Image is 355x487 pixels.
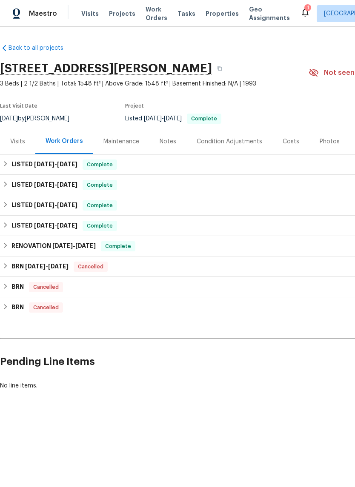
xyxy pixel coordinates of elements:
div: Notes [160,137,176,146]
span: Complete [188,116,220,121]
div: Photos [320,137,340,146]
span: Projects [109,9,135,18]
span: Properties [206,9,239,18]
h6: LISTED [11,180,77,190]
span: Work Orders [146,5,167,22]
span: Project [125,103,144,108]
span: [DATE] [34,161,54,167]
span: Complete [83,181,116,189]
span: Maestro [29,9,57,18]
button: Copy Address [212,61,227,76]
span: Complete [102,242,135,251]
span: [DATE] [57,161,77,167]
span: [DATE] [57,182,77,188]
span: [DATE] [57,222,77,228]
h6: LISTED [11,221,77,231]
h6: LISTED [11,159,77,170]
span: Complete [83,160,116,169]
span: - [34,202,77,208]
h6: BRN [11,262,69,272]
span: [DATE] [144,116,162,122]
span: [DATE] [75,243,96,249]
span: - [25,263,69,269]
span: - [34,222,77,228]
span: Cancelled [30,283,62,291]
span: - [34,161,77,167]
span: - [144,116,182,122]
div: Maintenance [103,137,139,146]
span: [DATE] [57,202,77,208]
span: Cancelled [30,303,62,312]
span: [DATE] [52,243,73,249]
div: 1 [307,3,309,12]
span: [DATE] [48,263,69,269]
span: Complete [83,222,116,230]
span: [DATE] [34,222,54,228]
span: Visits [81,9,99,18]
span: - [52,243,96,249]
span: [DATE] [164,116,182,122]
span: Complete [83,201,116,210]
h6: LISTED [11,200,77,211]
span: - [34,182,77,188]
h6: BRN [11,302,24,313]
span: [DATE] [34,182,54,188]
span: Cancelled [74,262,107,271]
span: [DATE] [34,202,54,208]
span: Geo Assignments [249,5,290,22]
div: Costs [283,137,299,146]
div: Visits [10,137,25,146]
span: Tasks [177,11,195,17]
span: [DATE] [25,263,46,269]
h6: BRN [11,282,24,292]
div: Work Orders [46,137,83,145]
span: Listed [125,116,221,122]
div: Condition Adjustments [197,137,262,146]
h6: RENOVATION [11,241,96,251]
